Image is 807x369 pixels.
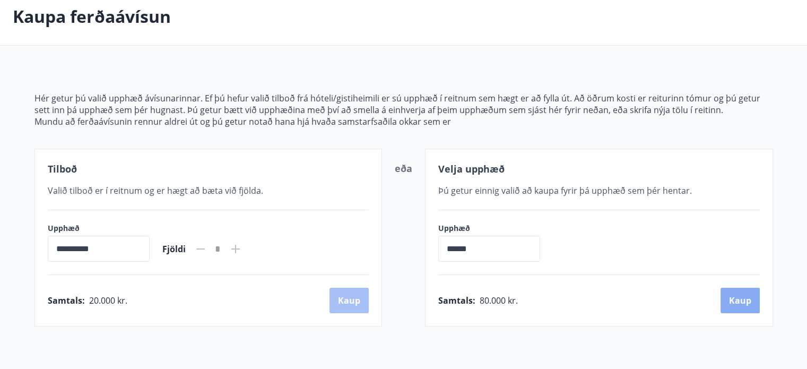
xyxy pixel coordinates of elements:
span: Valið tilboð er í reitnum og er hægt að bæta við fjölda. [48,185,263,196]
span: eða [395,162,412,175]
span: 80.000 kr. [480,295,518,306]
label: Upphæð [48,223,150,234]
span: Fjöldi [162,243,186,255]
span: Velja upphæð [438,162,505,175]
p: Hér getur þú valið upphæð ávísunarinnar. Ef þú hefur valið tilboð frá hóteli/gistiheimili er sú u... [34,92,773,116]
span: Samtals : [48,295,85,306]
span: 20.000 kr. [89,295,127,306]
p: Kaupa ferðaávísun [13,5,171,28]
p: Mundu að ferðaávísunin rennur aldrei út og þú getur notað hana hjá hvaða samstarfsaðila okkar sem er [34,116,773,127]
span: Þú getur einnig valið að kaupa fyrir þá upphæð sem þér hentar. [438,185,692,196]
span: Samtals : [438,295,475,306]
label: Upphæð [438,223,551,234]
button: Kaup [721,288,760,313]
span: Tilboð [48,162,77,175]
